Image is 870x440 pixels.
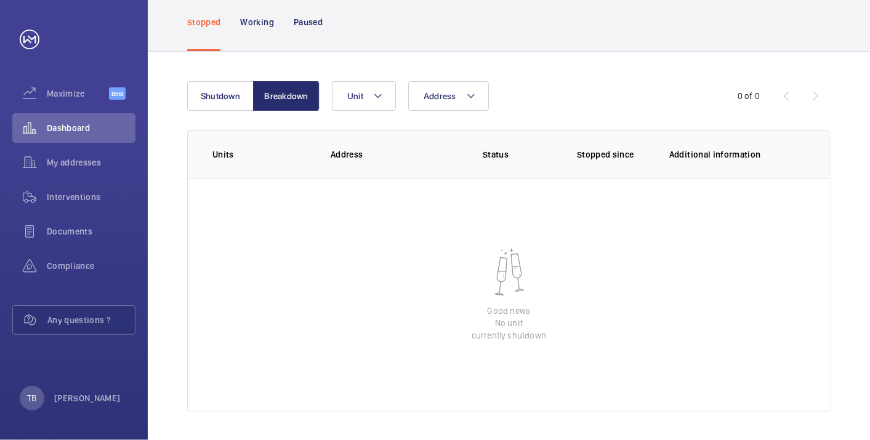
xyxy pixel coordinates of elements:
p: Address [331,148,434,161]
p: TB [27,392,36,404]
p: Status [443,148,549,161]
p: Stopped [187,16,220,28]
span: Interventions [47,191,135,203]
span: Unit [347,91,363,101]
span: Any questions ? [47,314,135,326]
p: Units [212,148,311,161]
button: Unit [332,81,396,111]
p: Paused [294,16,323,28]
span: Dashboard [47,122,135,134]
p: Additional information [669,148,805,161]
span: Compliance [47,260,135,272]
button: Shutdown [187,81,254,111]
p: Stopped since [577,148,650,161]
span: Address [424,91,456,101]
button: Address [408,81,489,111]
button: Breakdown [253,81,320,111]
span: Maximize [47,87,109,100]
span: Documents [47,225,135,238]
span: My addresses [47,156,135,169]
span: Beta [109,87,126,100]
p: Working [240,16,273,28]
p: [PERSON_NAME] [54,392,121,404]
p: Good news No unit currently shutdown [472,305,546,342]
div: 0 of 0 [738,90,760,102]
